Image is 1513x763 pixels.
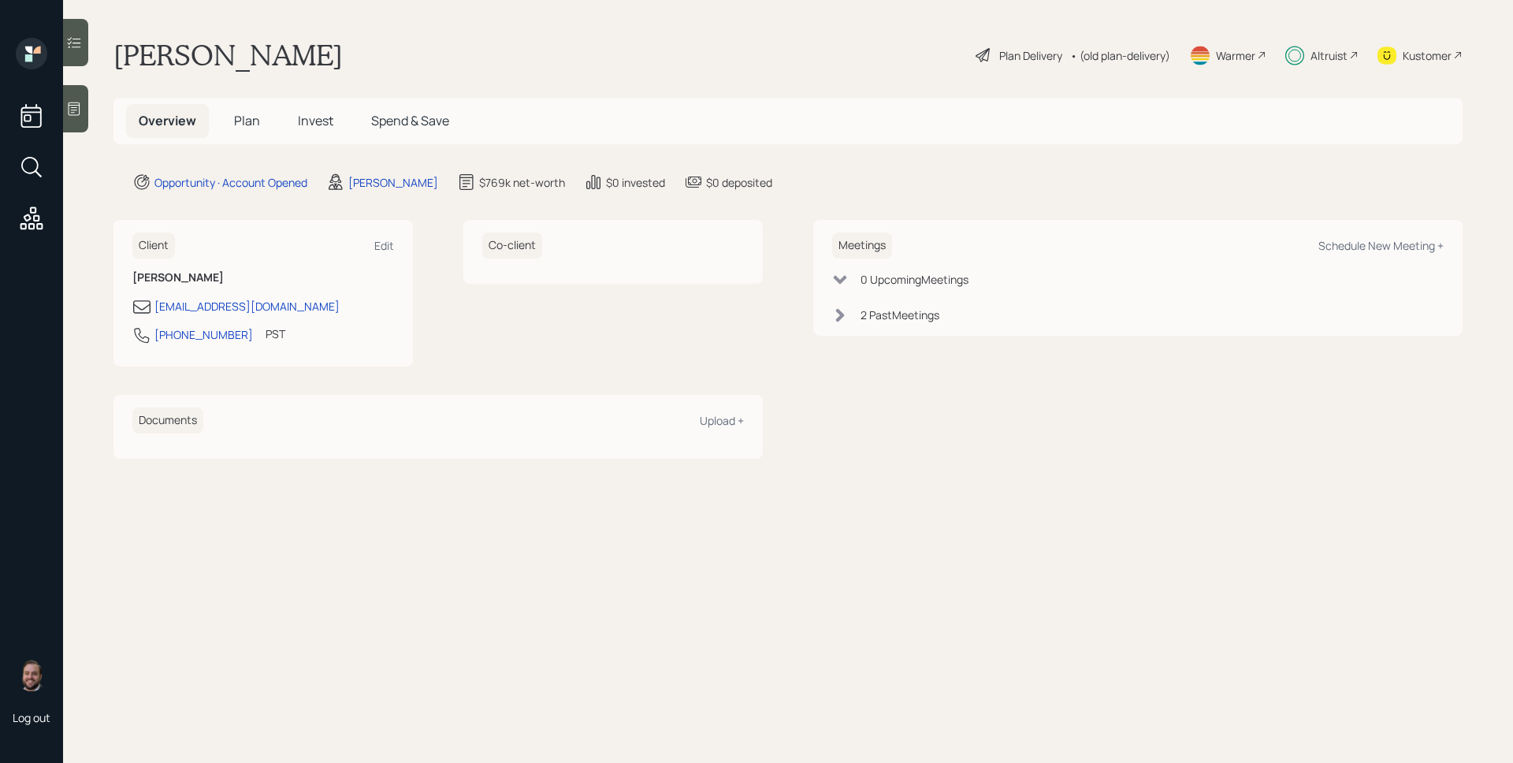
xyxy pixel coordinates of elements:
[154,298,340,315] div: [EMAIL_ADDRESS][DOMAIN_NAME]
[154,326,253,343] div: [PHONE_NUMBER]
[700,413,744,428] div: Upload +
[139,112,196,129] span: Overview
[266,326,285,342] div: PST
[132,271,394,285] h6: [PERSON_NAME]
[371,112,449,129] span: Spend & Save
[482,233,542,259] h6: Co-client
[154,174,307,191] div: Opportunity · Account Opened
[1310,47,1348,64] div: Altruist
[132,408,203,434] h6: Documents
[113,38,343,73] h1: [PERSON_NAME]
[861,271,968,288] div: 0 Upcoming Meeting s
[999,47,1062,64] div: Plan Delivery
[1216,47,1255,64] div: Warmer
[1403,47,1452,64] div: Kustomer
[706,174,772,191] div: $0 deposited
[1318,238,1444,253] div: Schedule New Meeting +
[132,233,175,259] h6: Client
[234,112,260,129] span: Plan
[861,307,939,323] div: 2 Past Meeting s
[1070,47,1170,64] div: • (old plan-delivery)
[606,174,665,191] div: $0 invested
[832,233,892,259] h6: Meetings
[479,174,565,191] div: $769k net-worth
[16,660,47,691] img: james-distasi-headshot.png
[298,112,333,129] span: Invest
[374,238,394,253] div: Edit
[13,710,50,725] div: Log out
[348,174,438,191] div: [PERSON_NAME]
